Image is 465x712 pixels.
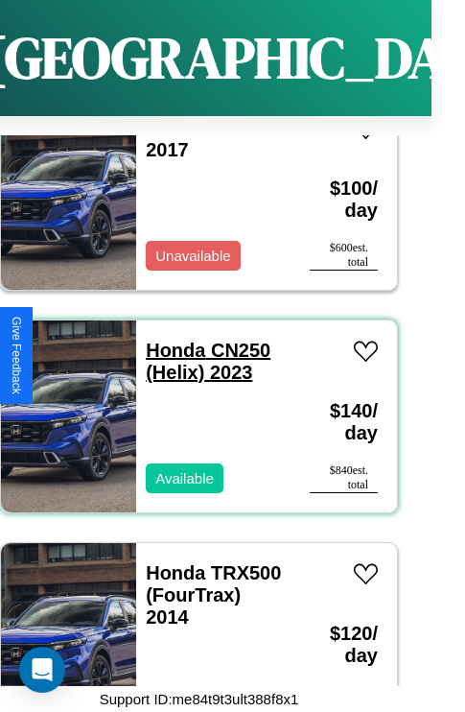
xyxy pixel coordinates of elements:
[155,243,230,269] p: Unavailable
[310,158,378,241] h3: $ 100 / day
[310,381,378,463] h3: $ 140 / day
[155,465,214,491] p: Available
[100,686,299,712] p: Support ID: me84t9t3ult388f8x1
[146,117,281,160] a: Honda NT700V 2017
[310,463,378,493] div: $ 840 est. total
[146,340,270,383] a: Honda CN250 (Helix) 2023
[310,241,378,271] div: $ 600 est. total
[310,604,378,686] h3: $ 120 / day
[146,562,281,628] a: Honda TRX500 (FourTrax) 2014
[10,317,23,394] div: Give Feedback
[19,647,65,693] div: Open Intercom Messenger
